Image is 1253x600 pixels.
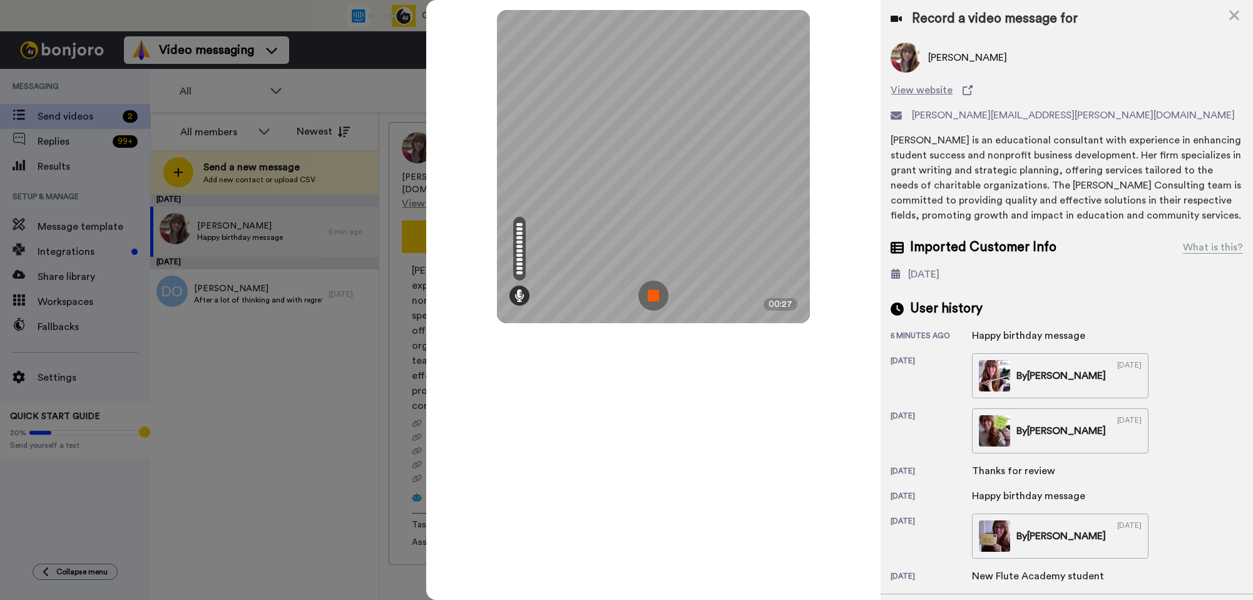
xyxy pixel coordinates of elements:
div: By [PERSON_NAME] [1016,423,1106,438]
div: Happy birthday message [972,328,1085,343]
a: By[PERSON_NAME][DATE] [972,514,1148,559]
div: [DATE] [1117,415,1142,447]
div: [DATE] [891,516,972,559]
span: Imported Customer Info [910,238,1056,257]
div: [DATE] [891,491,972,504]
div: 00:27 [764,298,797,311]
a: By[PERSON_NAME][DATE] [972,408,1148,453]
span: [PERSON_NAME][EMAIL_ADDRESS][PERSON_NAME][DOMAIN_NAME] [912,108,1235,123]
div: Thanks for review [972,463,1055,478]
div: What is this? [1183,240,1243,255]
div: [DATE] [891,411,972,453]
a: By[PERSON_NAME][DATE] [972,353,1148,398]
div: [DATE] [891,466,972,478]
div: 5 minutes ago [891,331,972,343]
div: [DATE] [891,571,972,584]
img: 1fd4f62b-ad2a-45fa-bbe2-57b39f938644-thumb.jpg [979,520,1010,552]
div: [DATE] [1117,360,1142,391]
div: [DATE] [908,267,939,282]
div: [DATE] [1117,520,1142,552]
img: 0f97316d-fef1-4d86-9c6b-e50b44107a29-thumb.jpg [979,360,1010,391]
div: [DATE] [891,356,972,398]
div: Happy birthday message [972,489,1085,504]
span: User history [910,299,983,318]
div: By [PERSON_NAME] [1016,368,1106,383]
img: ic_record_stop.svg [638,281,668,311]
div: By [PERSON_NAME] [1016,529,1106,544]
img: a938e11e-6e8d-42d2-a5bc-136b360cfdf7-thumb.jpg [979,415,1010,447]
div: New Flute Academy student [972,569,1104,584]
div: [PERSON_NAME] is an educational consultant with experience in enhancing student success and nonpr... [891,133,1243,223]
